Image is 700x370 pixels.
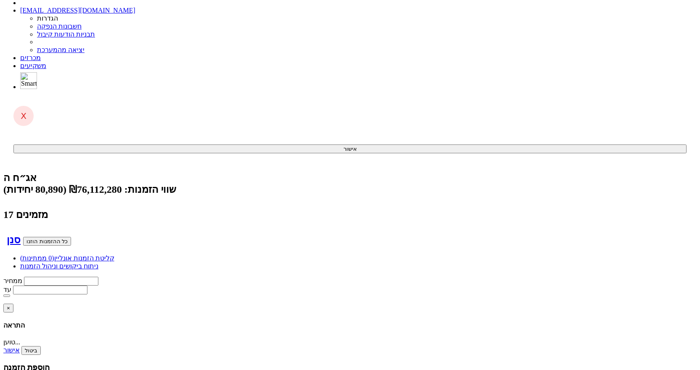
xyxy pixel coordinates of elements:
[3,172,697,184] div: חג'ג' אירופה דיוולופמנט צ.ש. בע"מ - אג״ח (ה) - הנפקה לציבור
[20,7,135,14] a: [EMAIL_ADDRESS][DOMAIN_NAME]
[3,338,697,346] div: טוען...
[13,144,687,153] button: אישור
[3,209,697,220] h4: 17 מזמינים
[20,262,98,270] a: ניתוח ביקושים וניהול הזמנות
[37,46,85,53] a: יציאה מהמערכת
[37,23,82,30] a: חשבונות הנפקה
[20,255,54,262] span: (0 ממתינות)
[3,304,13,312] button: Close
[7,305,10,311] span: ×
[20,72,37,89] img: SmartBull Logo
[23,237,71,246] button: כל ההזמנות הוזנו
[3,286,11,293] label: עד
[21,111,26,121] span: X
[3,184,697,195] div: שווי הזמנות: ₪76,112,280 (80,890 יחידות)
[37,14,697,22] li: הגדרות
[20,62,46,69] a: משקיעים
[7,234,21,245] a: סנן
[20,54,41,61] a: מכרזים
[37,31,95,38] a: תבניות הודעות קיבול
[3,346,20,354] a: אישור
[3,277,22,284] label: ממחיר
[3,321,697,329] h4: התראה
[21,346,41,355] button: ביטול
[20,255,114,262] a: קליטת הזמנות אונליין(0 ממתינות)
